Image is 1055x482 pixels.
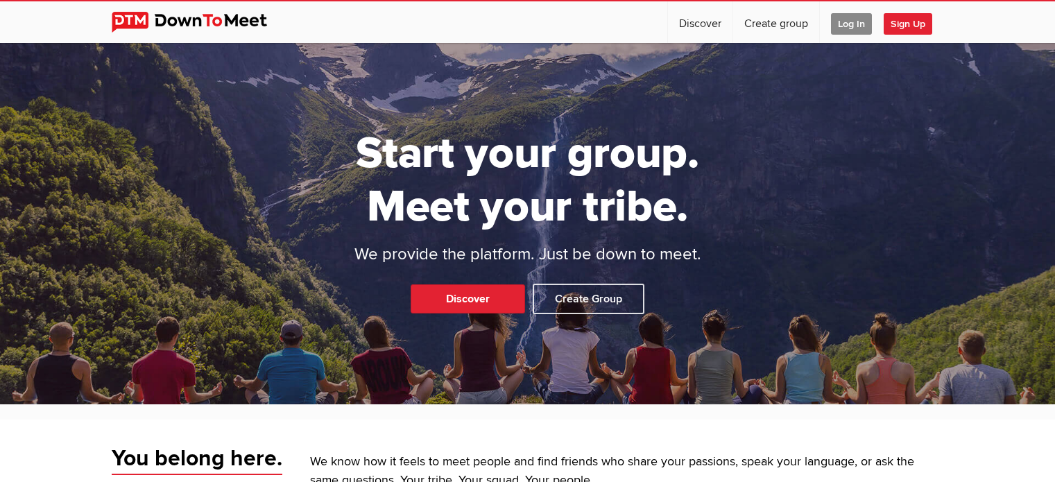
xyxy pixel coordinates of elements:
span: You belong here. [112,445,282,475]
img: DownToMeet [112,12,289,33]
a: Discover [411,284,525,313]
span: Log In [831,13,872,35]
a: Log In [820,1,883,43]
a: Sign Up [884,1,943,43]
a: Discover [668,1,732,43]
span: Sign Up [884,13,932,35]
h1: Start your group. Meet your tribe. [302,127,753,234]
a: Create Group [533,284,644,314]
a: Create group [733,1,819,43]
